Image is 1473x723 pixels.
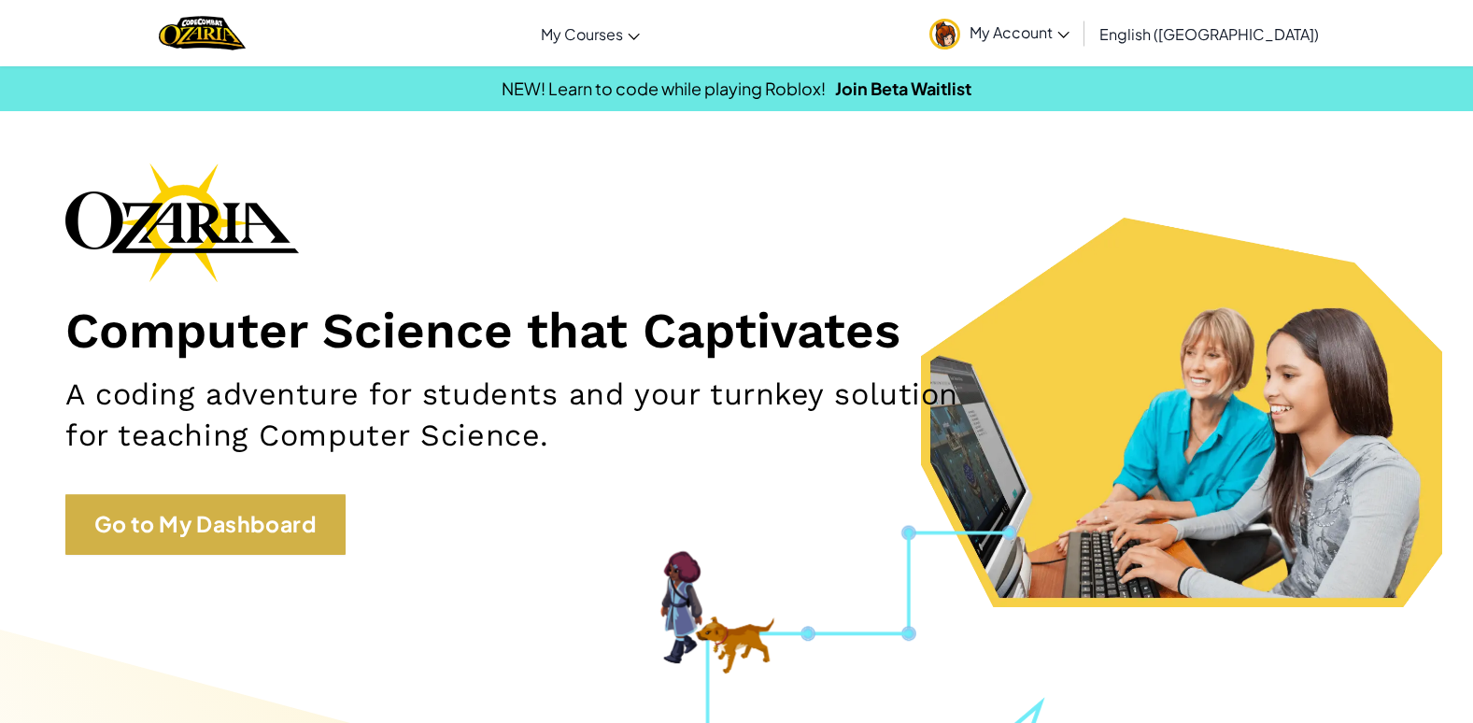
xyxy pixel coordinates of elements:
img: Ozaria branding logo [65,163,299,282]
span: My Courses [541,24,623,44]
a: My Account [920,4,1079,63]
span: English ([GEOGRAPHIC_DATA]) [1099,24,1319,44]
a: Ozaria by CodeCombat logo [159,14,246,52]
img: avatar [929,19,960,50]
a: My Courses [531,8,649,59]
a: Go to My Dashboard [65,494,346,555]
span: NEW! Learn to code while playing Roblox! [502,78,826,99]
h2: A coding adventure for students and your turnkey solution for teaching Computer Science. [65,375,965,457]
img: Home [159,14,246,52]
a: English ([GEOGRAPHIC_DATA]) [1090,8,1328,59]
a: Join Beta Waitlist [835,78,971,99]
span: My Account [970,22,1069,42]
h1: Computer Science that Captivates [65,301,1408,361]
